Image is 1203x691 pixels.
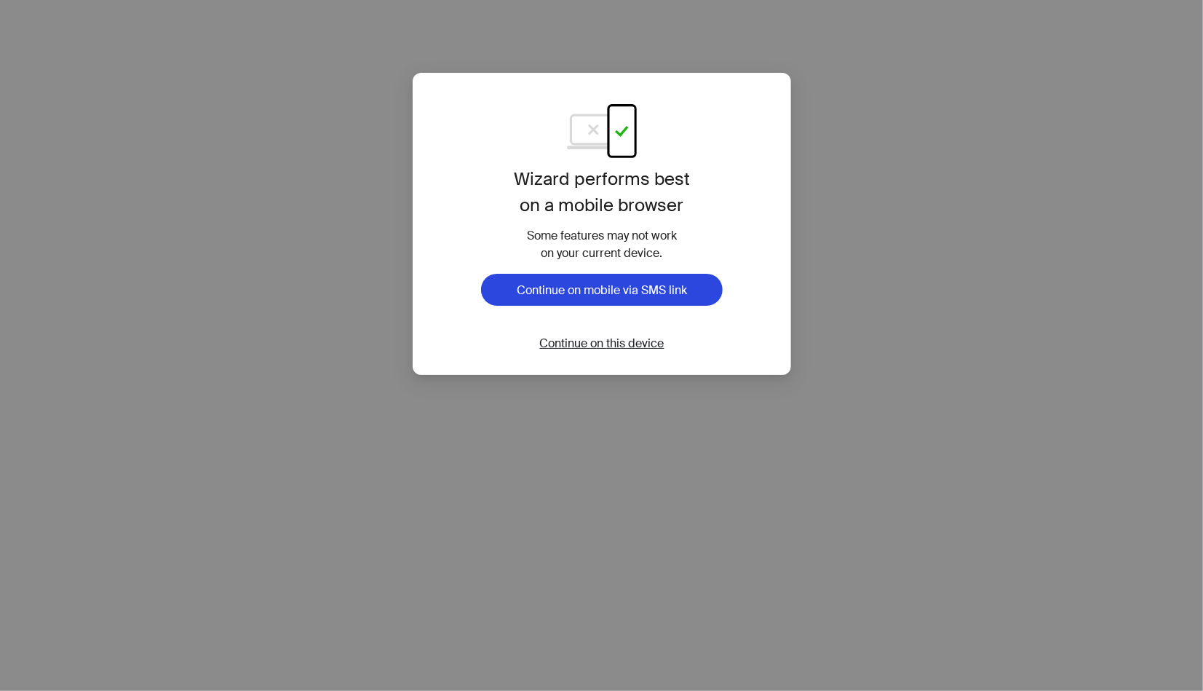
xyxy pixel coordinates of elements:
[481,274,723,306] button: Continue on mobile via SMS link
[469,166,734,218] h1: Wizard performs best on a mobile browser
[528,335,675,352] button: Continue on this device
[517,283,687,298] span: Continue on mobile via SMS link
[469,227,734,262] div: Some features may not work on your current device.
[539,336,664,351] span: Continue on this device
